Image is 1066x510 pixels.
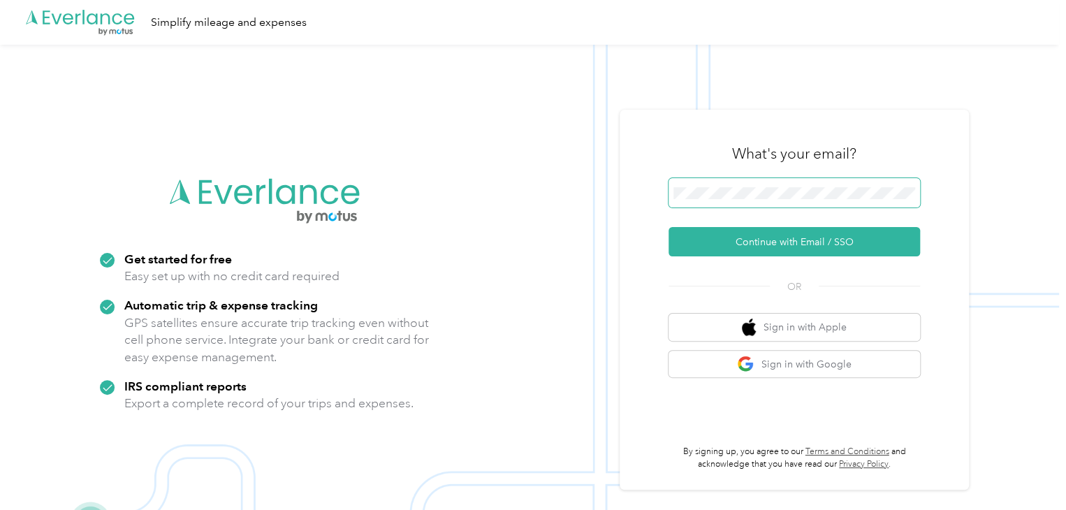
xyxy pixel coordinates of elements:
[124,395,414,412] p: Export a complete record of your trips and expenses.
[742,319,756,336] img: apple logo
[124,252,232,266] strong: Get started for free
[737,356,754,373] img: google logo
[151,14,307,31] div: Simplify mileage and expenses
[124,268,339,285] p: Easy set up with no credit card required
[124,379,247,393] strong: IRS compliant reports
[669,351,920,378] button: google logoSign in with Google
[124,314,430,366] p: GPS satellites ensure accurate trip tracking even without cell phone service. Integrate your bank...
[669,314,920,341] button: apple logoSign in with Apple
[669,446,920,470] p: By signing up, you agree to our and acknowledge that you have read our .
[770,279,819,294] span: OR
[732,144,856,163] h3: What's your email?
[805,446,889,457] a: Terms and Conditions
[124,298,318,312] strong: Automatic trip & expense tracking
[669,227,920,256] button: Continue with Email / SSO
[839,459,889,469] a: Privacy Policy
